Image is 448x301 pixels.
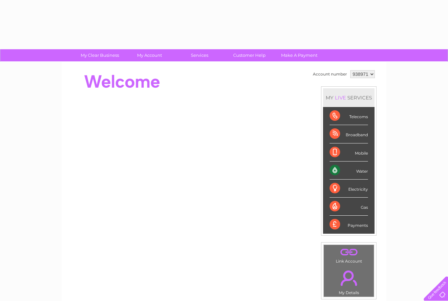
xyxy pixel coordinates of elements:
[330,180,368,198] div: Electricity
[222,49,276,61] a: Customer Help
[73,49,127,61] a: My Clear Business
[272,49,326,61] a: Make A Payment
[325,267,372,290] a: .
[330,125,368,143] div: Broadband
[323,245,374,265] td: Link Account
[325,247,372,258] a: .
[330,143,368,161] div: Mobile
[330,198,368,216] div: Gas
[334,95,347,101] div: LIVE
[311,69,349,80] td: Account number
[330,107,368,125] div: Telecoms
[323,88,375,107] div: MY SERVICES
[123,49,177,61] a: My Account
[330,216,368,233] div: Payments
[330,161,368,180] div: Water
[323,265,374,297] td: My Details
[173,49,227,61] a: Services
